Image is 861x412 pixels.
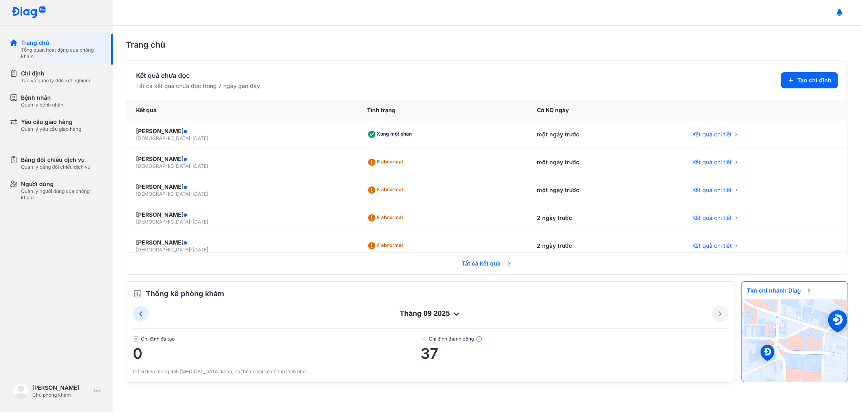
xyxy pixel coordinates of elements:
[136,82,260,90] div: Tất cả kết quả chưa đọc trong 7 ngày gần đây
[126,39,848,51] div: Trang chủ
[193,135,208,141] span: [DATE]
[190,219,193,225] span: -
[193,191,208,197] span: [DATE]
[21,164,90,170] div: Quản lý bảng đối chiếu dịch vụ
[136,238,348,247] div: [PERSON_NAME]
[190,135,193,141] span: -
[21,77,90,84] div: Tạo và quản lý đơn xét nghiệm
[21,39,103,47] div: Trang chủ
[136,191,190,197] span: [DEMOGRAPHIC_DATA]
[457,255,517,272] span: Tất cả kết quả
[421,336,427,342] img: checked-green.01cc79e0.svg
[13,383,29,399] img: logo
[190,163,193,169] span: -
[21,156,90,164] div: Bảng đối chiếu dịch vụ
[136,71,260,80] div: Kết quả chưa đọc
[136,211,348,219] div: [PERSON_NAME]
[21,118,81,126] div: Yêu cầu giao hàng
[190,247,193,253] span: -
[693,158,732,166] span: Kết quả chi tiết
[367,184,406,197] div: 8 abnormal
[21,47,103,60] div: Tổng quan hoạt động của phòng khám
[21,94,63,102] div: Bệnh nhân
[527,176,683,204] div: một ngày trước
[527,232,683,260] div: 2 ngày trước
[32,392,90,398] div: Chủ phòng khám
[11,6,46,19] img: logo
[797,76,832,84] span: Tạo chỉ định
[136,135,190,141] span: [DEMOGRAPHIC_DATA]
[693,242,732,250] span: Kết quả chi tiết
[527,121,683,148] div: một ngày trước
[126,100,357,121] div: Kết quả
[193,219,208,225] span: [DATE]
[136,155,348,163] div: [PERSON_NAME]
[21,188,103,201] div: Quản lý người dùng của phòng khám
[190,191,193,197] span: -
[133,336,139,342] img: document.50c4cfd0.svg
[133,368,728,375] div: (*)Dữ liệu mang tính [MEDICAL_DATA] khảo, có thể có sai số chênh lệch nhỏ.
[21,102,63,108] div: Quản lý bệnh nhân
[527,148,683,176] div: một ngày trước
[21,126,81,132] div: Quản lý yêu cầu giao hàng
[781,72,838,88] button: Tạo chỉ định
[693,130,732,138] span: Kết quả chi tiết
[527,100,683,121] div: Có KQ ngày
[421,345,729,362] span: 37
[693,186,732,194] span: Kết quả chi tiết
[136,219,190,225] span: [DEMOGRAPHIC_DATA]
[32,384,90,392] div: [PERSON_NAME]
[193,163,208,169] span: [DATE]
[421,336,729,342] span: Chỉ định thành công
[133,336,421,342] span: Chỉ định đã tạo
[136,183,348,191] div: [PERSON_NAME]
[367,128,415,141] div: Xong một phần
[136,247,190,253] span: [DEMOGRAPHIC_DATA]
[133,345,421,362] span: 0
[149,309,712,319] div: tháng 09 2025
[527,204,683,232] div: 2 ngày trước
[693,214,732,222] span: Kết quả chi tiết
[146,288,224,299] span: Thống kê phòng khám
[21,180,103,188] div: Người dùng
[133,289,142,299] img: order.5a6da16c.svg
[367,156,406,169] div: 6 abnormal
[193,247,208,253] span: [DATE]
[367,211,406,224] div: 8 abnormal
[357,100,527,121] div: Tình trạng
[136,127,348,135] div: [PERSON_NAME]
[136,163,190,169] span: [DEMOGRAPHIC_DATA]
[476,336,482,342] img: info.7e716105.svg
[21,69,90,77] div: Chỉ định
[367,239,406,252] div: 4 abnormal
[742,282,817,299] span: Tìm chi nhánh Diag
